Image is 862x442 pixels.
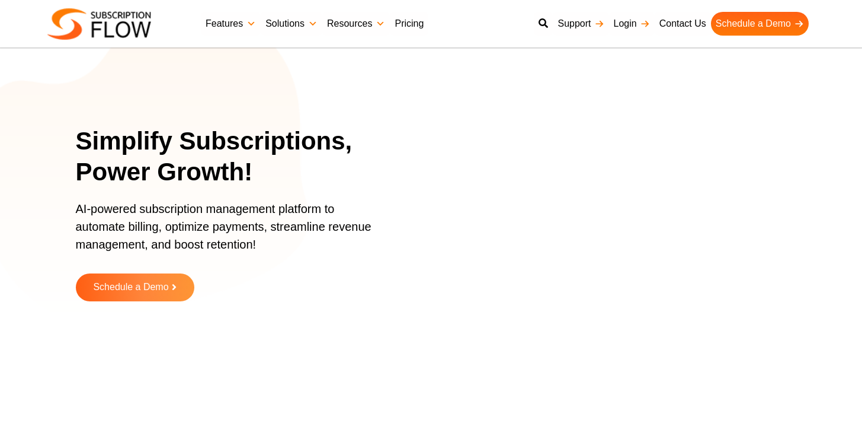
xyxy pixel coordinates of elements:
[553,12,608,36] a: Support
[390,12,428,36] a: Pricing
[655,12,711,36] a: Contact Us
[201,12,261,36] a: Features
[76,274,194,301] a: Schedule a Demo
[47,8,151,40] img: Subscriptionflow
[93,282,168,292] span: Schedule a Demo
[76,126,399,188] h1: Simplify Subscriptions, Power Growth!
[261,12,322,36] a: Solutions
[76,200,384,265] p: AI-powered subscription management platform to automate billing, optimize payments, streamline re...
[711,12,809,36] a: Schedule a Demo
[322,12,390,36] a: Resources
[609,12,655,36] a: Login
